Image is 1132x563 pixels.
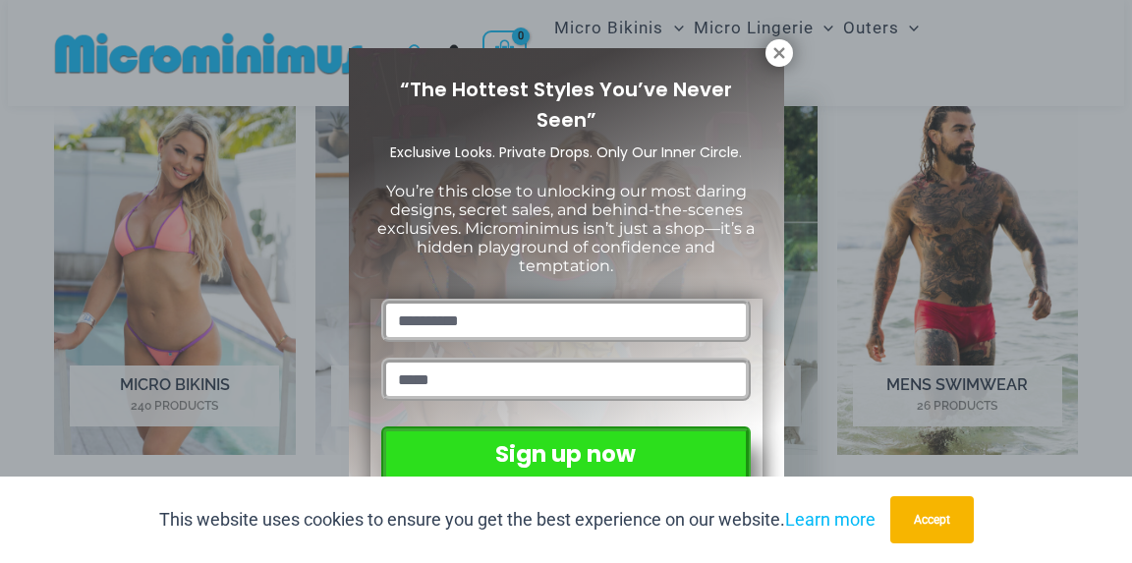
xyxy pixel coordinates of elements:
[381,426,750,482] button: Sign up now
[377,182,755,276] span: You’re this close to unlocking our most daring designs, secret sales, and behind-the-scenes exclu...
[785,509,876,530] a: Learn more
[159,505,876,535] p: This website uses cookies to ensure you get the best experience on our website.
[765,39,793,67] button: Close
[890,496,974,543] button: Accept
[400,76,732,134] span: “The Hottest Styles You’ve Never Seen”
[390,142,742,162] span: Exclusive Looks. Private Drops. Only Our Inner Circle.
